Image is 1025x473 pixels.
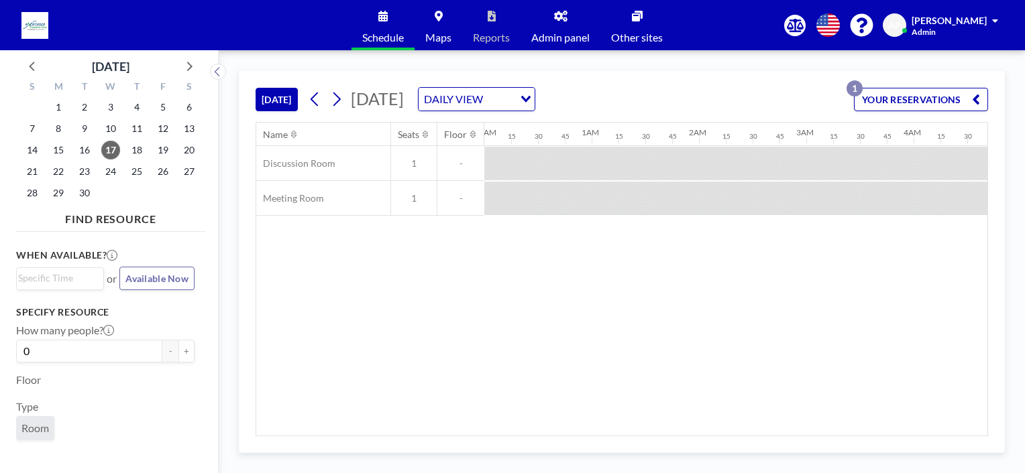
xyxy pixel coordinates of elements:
[154,141,172,159] span: Friday, September 19, 2025
[722,132,731,141] div: 15
[154,119,172,138] span: Friday, September 12, 2025
[72,79,98,96] div: T
[362,32,404,43] span: Schedule
[16,207,205,226] h4: FIND RESOURCE
[49,184,68,202] span: Monday, September 29, 2025
[101,141,120,159] span: Wednesday, September 17, 2025
[46,79,72,96] div: M
[749,132,757,141] div: 30
[178,340,195,362] button: +
[127,162,146,181] span: Thursday, September 25, 2025
[351,88,404,109] span: [DATE]
[937,132,945,141] div: 15
[669,132,677,141] div: 45
[23,184,42,202] span: Sunday, September 28, 2025
[883,132,892,141] div: 45
[127,98,146,117] span: Thursday, September 4, 2025
[904,127,921,137] div: 4AM
[107,272,117,285] span: or
[101,98,120,117] span: Wednesday, September 3, 2025
[508,132,516,141] div: 15
[180,98,199,117] span: Saturday, September 6, 2025
[17,268,103,288] div: Search for option
[16,400,38,413] label: Type
[854,88,988,111] button: YOUR RESERVATIONS1
[92,57,129,76] div: [DATE]
[487,90,512,108] input: Search for option
[615,132,623,141] div: 15
[21,421,49,435] span: Room
[150,79,176,96] div: F
[611,32,663,43] span: Other sites
[964,132,972,141] div: 30
[642,132,650,141] div: 30
[127,141,146,159] span: Thursday, September 18, 2025
[154,162,172,181] span: Friday, September 26, 2025
[23,119,42,138] span: Sunday, September 7, 2025
[49,98,68,117] span: Monday, September 1, 2025
[101,119,120,138] span: Wednesday, September 10, 2025
[75,162,94,181] span: Tuesday, September 23, 2025
[98,79,124,96] div: W
[857,132,865,141] div: 30
[796,127,814,137] div: 3AM
[473,32,510,43] span: Reports
[689,127,706,137] div: 2AM
[127,119,146,138] span: Thursday, September 11, 2025
[49,119,68,138] span: Monday, September 8, 2025
[18,271,96,285] input: Search for option
[830,132,838,141] div: 15
[162,340,178,362] button: -
[16,306,195,318] h3: Specify resource
[256,157,335,170] span: Discussion Room
[391,192,437,204] span: 1
[421,90,486,108] span: DAILY VIEW
[847,80,863,96] p: 1
[49,141,68,159] span: Monday, September 15, 2025
[561,132,570,141] div: 45
[425,32,451,43] span: Maps
[263,129,288,141] div: Name
[474,127,496,137] div: 12AM
[419,88,535,111] div: Search for option
[180,119,199,138] span: Saturday, September 13, 2025
[16,373,41,387] label: Floor
[391,157,437,170] span: 1
[776,132,784,141] div: 45
[119,267,195,290] button: Available Now
[16,324,114,337] label: How many people?
[49,162,68,181] span: Monday, September 22, 2025
[23,141,42,159] span: Sunday, September 14, 2025
[256,88,298,111] button: [DATE]
[21,12,48,39] img: organization-logo
[176,79,202,96] div: S
[888,19,901,31] span: AP
[912,27,936,37] span: Admin
[531,32,590,43] span: Admin panel
[437,192,484,204] span: -
[582,127,599,137] div: 1AM
[101,162,120,181] span: Wednesday, September 24, 2025
[123,79,150,96] div: T
[912,15,987,26] span: [PERSON_NAME]
[75,98,94,117] span: Tuesday, September 2, 2025
[75,119,94,138] span: Tuesday, September 9, 2025
[19,79,46,96] div: S
[180,141,199,159] span: Saturday, September 20, 2025
[256,192,324,204] span: Meeting Room
[154,98,172,117] span: Friday, September 5, 2025
[444,129,467,141] div: Floor
[23,162,42,181] span: Sunday, September 21, 2025
[398,129,419,141] div: Seats
[75,141,94,159] span: Tuesday, September 16, 2025
[180,162,199,181] span: Saturday, September 27, 2025
[75,184,94,202] span: Tuesday, September 30, 2025
[437,157,484,170] span: -
[125,273,188,284] span: Available Now
[535,132,543,141] div: 30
